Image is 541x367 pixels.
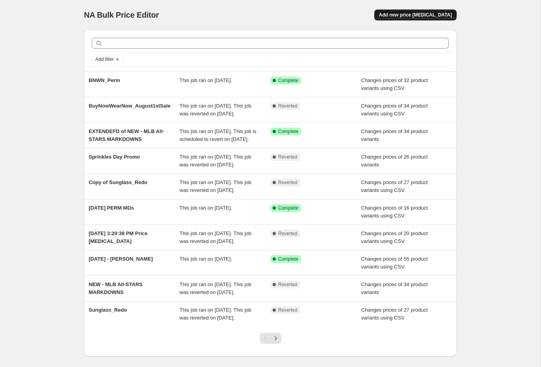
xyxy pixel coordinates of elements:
[278,77,298,84] span: Complete
[89,230,148,244] span: [DATE] 3:20:38 PM Price [MEDICAL_DATA]
[278,281,297,288] span: Reverted
[180,256,232,262] span: This job ran on [DATE].
[361,205,428,219] span: Changes prices of 16 product variants using CSV
[379,12,452,18] span: Add new price [MEDICAL_DATA]
[361,256,428,270] span: Changes prices of 55 product variants using CSV
[361,128,428,142] span: Changes prices of 34 product variants
[84,11,159,19] span: NA Bulk Price Editor
[180,128,257,142] span: This job ran on [DATE]. This job is scheduled to revert on [DATE].
[89,154,140,160] span: Sprinkles Day Promo
[278,154,297,160] span: Reverted
[278,256,298,262] span: Complete
[361,154,428,168] span: Changes prices of 26 product variants
[278,128,298,135] span: Complete
[180,281,251,295] span: This job ran on [DATE]. This job was reverted on [DATE].
[180,103,251,117] span: This job ran on [DATE]. This job was reverted on [DATE].
[89,281,142,295] span: NEW - MLB All-STARS MARKDOWNS
[361,281,428,295] span: Changes prices of 34 product variants
[278,307,297,313] span: Reverted
[374,9,457,20] button: Add new price [MEDICAL_DATA]
[260,333,281,344] nav: Pagination
[361,307,428,321] span: Changes prices of 27 product variants using CSV
[92,55,123,64] button: Add filter
[278,103,297,109] span: Reverted
[278,205,298,211] span: Complete
[270,333,281,344] button: Next
[180,307,251,321] span: This job ran on [DATE]. This job was reverted on [DATE].
[89,179,148,185] span: Copy of Sunglass_Redo
[361,77,428,91] span: Changes prices of 32 product variants using CSV
[278,230,297,237] span: Reverted
[361,103,428,117] span: Changes prices of 34 product variants using CSV
[180,205,232,211] span: This job ran on [DATE].
[89,77,120,83] span: BNWN_Perm
[361,179,428,193] span: Changes prices of 27 product variants using CSV
[89,256,153,262] span: [DATE] - [PERSON_NAME]
[180,77,232,83] span: This job ran on [DATE].
[89,103,171,109] span: BuyNowWearNow_August1stSale
[180,154,251,168] span: This job ran on [DATE]. This job was reverted on [DATE].
[361,230,428,244] span: Changes prices of 20 product variants using CSV
[278,179,297,186] span: Reverted
[89,128,164,142] span: EXTENDEFD of NEW - MLB All-STARS MARKDOWNS
[89,205,134,211] span: [DATE] PERM MDs
[89,307,127,313] span: Sunglass_Redo
[180,230,251,244] span: This job ran on [DATE]. This job was reverted on [DATE].
[95,56,114,62] span: Add filter
[180,179,251,193] span: This job ran on [DATE]. This job was reverted on [DATE].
